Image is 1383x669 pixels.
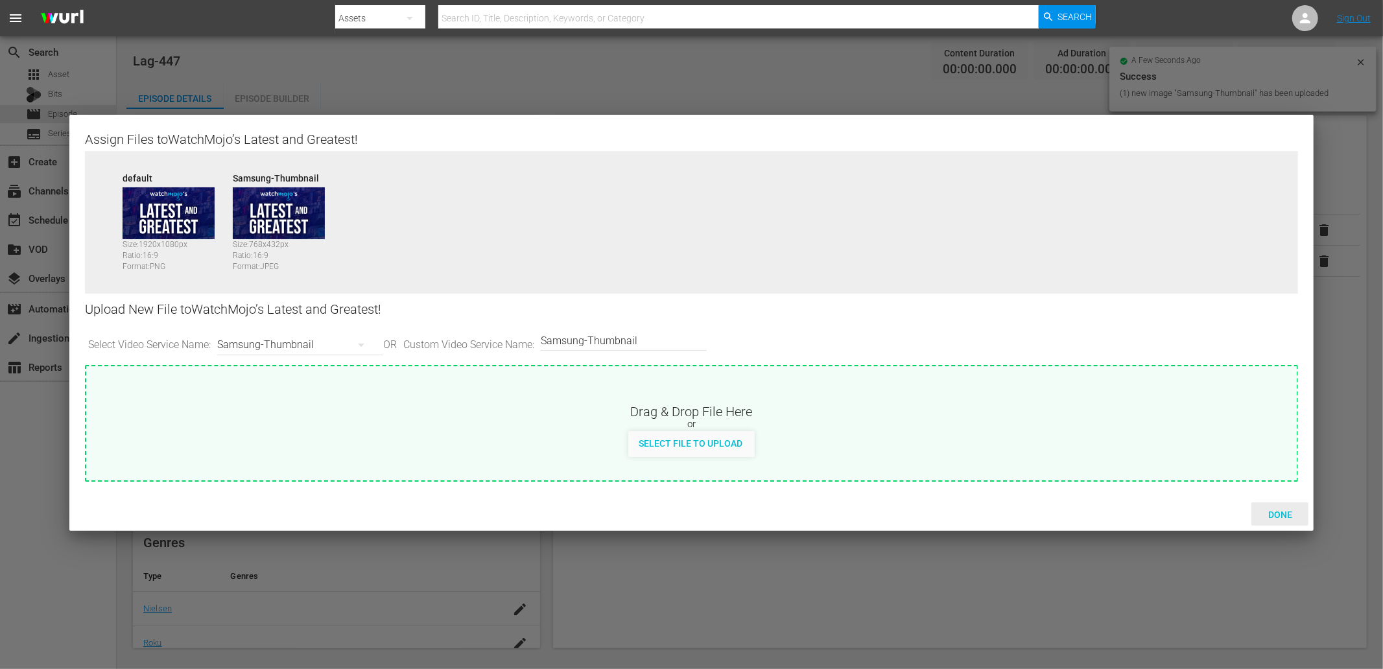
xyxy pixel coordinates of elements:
[31,3,93,34] img: ans4CAIJ8jUAAAAAAAAAAAAAAAAAAAAAAAAgQb4GAAAAAAAAAAAAAAAAAAAAAAAAJMjXAAAAAAAAAAAAAAAAAAAAAAAAgAT5G...
[1258,510,1303,520] span: Done
[123,172,226,181] div: default
[85,294,1299,325] div: Upload New File to WatchMojo’s Latest and Greatest!
[628,431,753,454] button: Select File to Upload
[86,418,1297,431] div: or
[217,327,377,363] div: Samsung-Thumbnail
[8,10,23,26] span: menu
[1251,502,1308,526] button: Done
[85,130,1299,146] div: Assign Files to WatchMojo’s Latest and Greatest!
[233,187,325,239] img: 89448613-Samsung-Thumbnail_v1.jpg
[123,187,215,239] img: 89448613-default_v1.png
[1058,5,1093,29] span: Search
[380,338,400,353] span: OR
[628,438,753,449] span: Select File to Upload
[1039,5,1096,29] button: Search
[233,172,337,181] div: Samsung-Thumbnail
[400,338,538,353] span: Custom Video Service Name:
[86,403,1297,418] div: Drag & Drop File Here
[123,239,226,266] div: Size: 1920 x 1080 px Ratio: 16:9 Format: PNG
[1337,13,1371,23] a: Sign Out
[85,338,214,353] span: Select Video Service Name:
[233,239,337,266] div: Size: 768 x 432 px Ratio: 16:9 Format: JPEG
